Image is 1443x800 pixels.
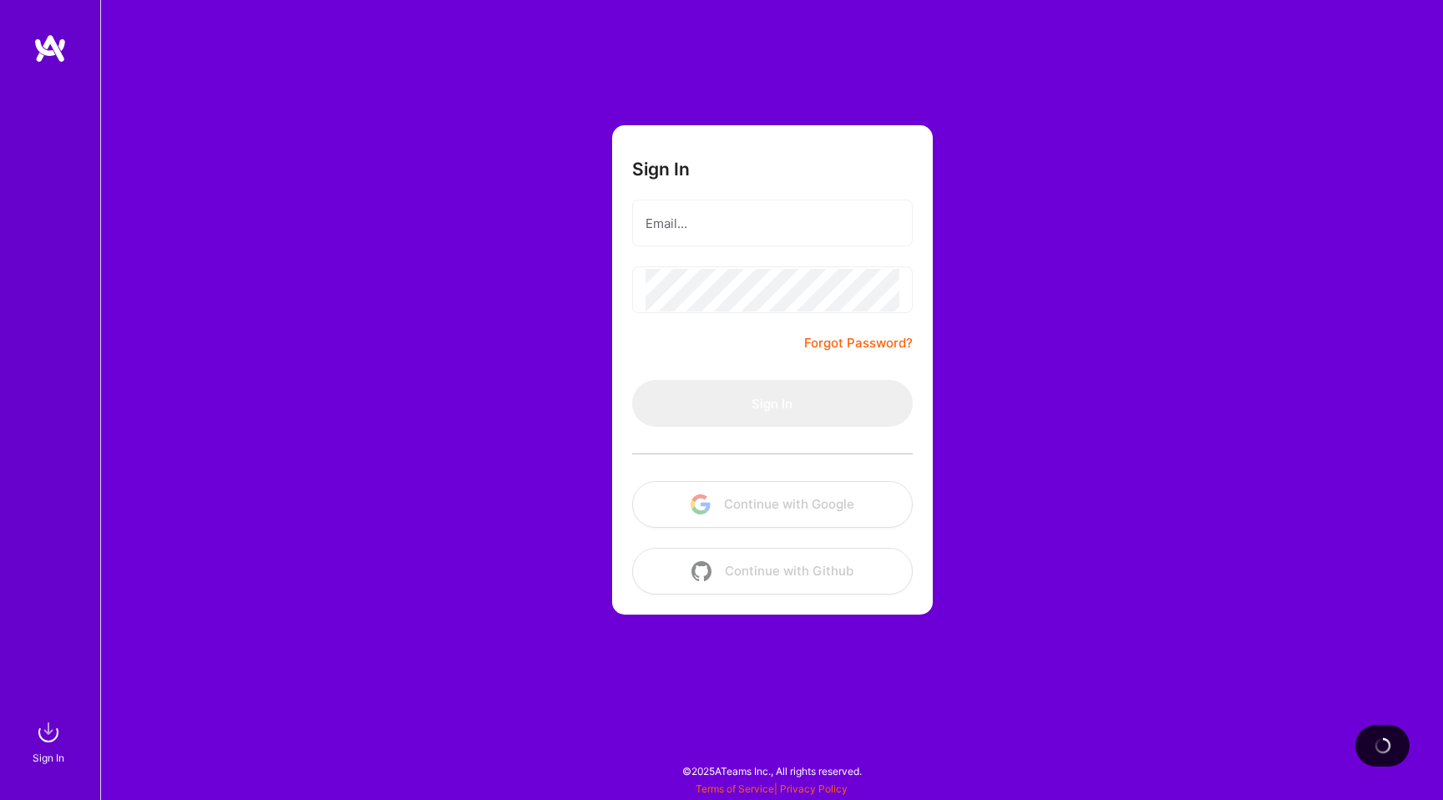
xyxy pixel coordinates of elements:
[696,782,774,795] a: Terms of Service
[632,380,913,427] button: Sign In
[33,749,64,767] div: Sign In
[35,716,65,767] a: sign inSign In
[33,33,67,63] img: logo
[1371,734,1395,757] img: loading
[646,202,899,245] input: Email...
[804,333,913,353] a: Forgot Password?
[780,782,848,795] a: Privacy Policy
[691,561,711,581] img: icon
[100,750,1443,792] div: © 2025 ATeams Inc., All rights reserved.
[32,716,65,749] img: sign in
[691,494,711,514] img: icon
[632,159,690,180] h3: Sign In
[632,481,913,528] button: Continue with Google
[696,782,848,795] span: |
[632,548,913,595] button: Continue with Github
